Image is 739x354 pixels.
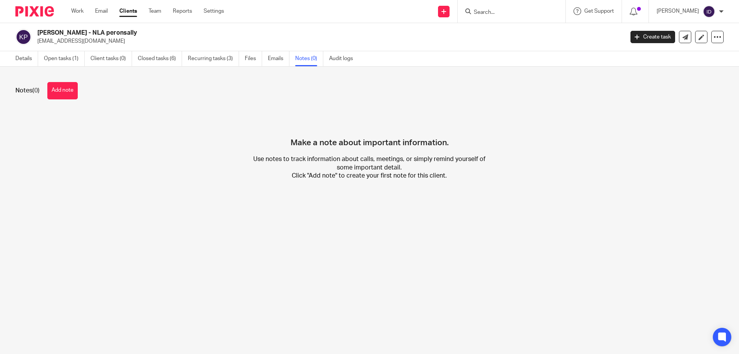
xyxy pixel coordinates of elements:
[47,82,78,99] button: Add note
[119,7,137,15] a: Clients
[71,7,84,15] a: Work
[32,87,40,94] span: (0)
[291,111,449,148] h4: Make a note about important information.
[630,31,675,43] a: Create task
[90,51,132,66] a: Client tasks (0)
[657,7,699,15] p: [PERSON_NAME]
[95,7,108,15] a: Email
[251,155,487,180] p: Use notes to track information about calls, meetings, or simply remind yourself of some important...
[138,51,182,66] a: Closed tasks (6)
[37,29,503,37] h2: [PERSON_NAME] - NLA peronsally
[173,7,192,15] a: Reports
[15,51,38,66] a: Details
[15,6,54,17] img: Pixie
[37,37,619,45] p: [EMAIL_ADDRESS][DOMAIN_NAME]
[245,51,262,66] a: Files
[204,7,224,15] a: Settings
[268,51,289,66] a: Emails
[44,51,85,66] a: Open tasks (1)
[295,51,323,66] a: Notes (0)
[584,8,614,14] span: Get Support
[15,87,40,95] h1: Notes
[473,9,542,16] input: Search
[15,29,32,45] img: svg%3E
[703,5,715,18] img: svg%3E
[329,51,359,66] a: Audit logs
[188,51,239,66] a: Recurring tasks (3)
[149,7,161,15] a: Team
